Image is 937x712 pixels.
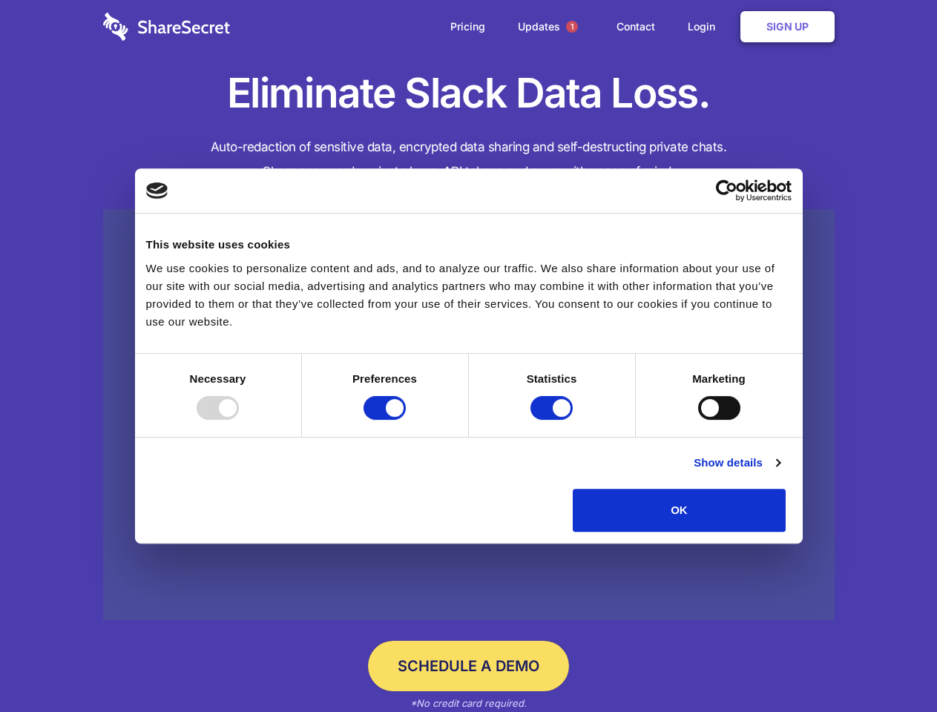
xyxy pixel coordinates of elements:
a: Contact [602,4,670,50]
a: Wistia video thumbnail [103,209,835,621]
strong: Marketing [692,372,746,385]
a: Show details [694,454,780,472]
strong: Necessary [190,372,246,385]
span: 1 [566,21,578,33]
a: Login [673,4,737,50]
strong: Statistics [527,372,577,385]
div: This website uses cookies [146,236,792,254]
a: Usercentrics Cookiebot - opens in a new window [662,179,792,202]
img: logo [146,182,168,199]
div: We use cookies to personalize content and ads, and to analyze our traffic. We also share informat... [146,260,792,331]
a: Pricing [435,4,500,50]
h1: Eliminate Slack Data Loss. [103,67,835,120]
h4: Auto-redaction of sensitive data, encrypted data sharing and self-destructing private chats. Shar... [103,135,835,184]
strong: Preferences [352,372,417,385]
a: Sign Up [740,11,835,42]
a: Schedule a Demo [368,641,569,691]
em: *No credit card required. [410,697,527,709]
img: logo-wordmark-white-trans-d4663122ce5f474addd5e946df7df03e33cb6a1c49d2221995e7729f52c070b2.svg [103,13,230,41]
button: OK [573,489,786,532]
